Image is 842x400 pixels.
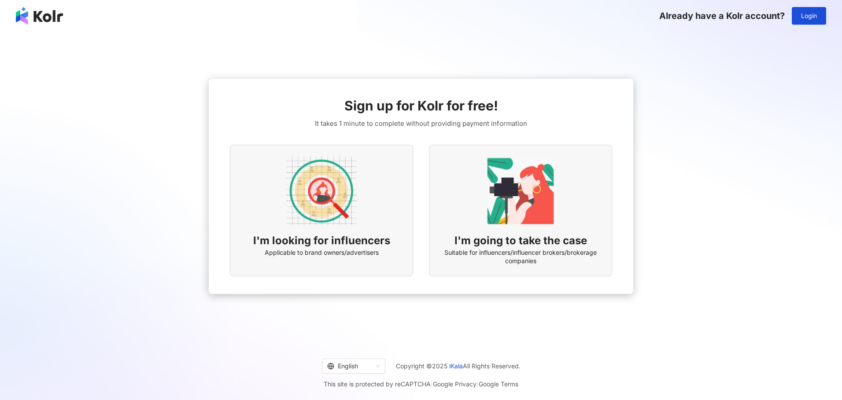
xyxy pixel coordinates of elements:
span: Already have a Kolr account? [659,11,785,21]
a: Google Privacy [433,380,476,388]
span: I'm going to take the case [454,233,587,248]
a: iKala [449,362,463,370]
span: Sign up for Kolr for free! [344,96,498,115]
img: KOL identity option [485,156,556,226]
img: logo [16,7,63,25]
a: Google Terms [479,380,518,388]
span: I'm looking for influencers [253,233,390,248]
span: | [431,380,433,388]
img: AD identity option [286,156,357,226]
span: Suitable for influencers/influencer brokers/brokerage companies [440,248,601,265]
span: This site is protected by reCAPTCHA [324,379,518,389]
div: English [327,359,372,373]
button: Login [792,7,826,25]
span: Login [801,12,817,19]
span: It takes 1 minute to complete without providing payment information [315,118,527,129]
span: Applicable to brand owners/advertisers [265,248,379,257]
span: | [476,380,479,388]
span: Copyright © 2025 All Rights Reserved. [396,361,521,371]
